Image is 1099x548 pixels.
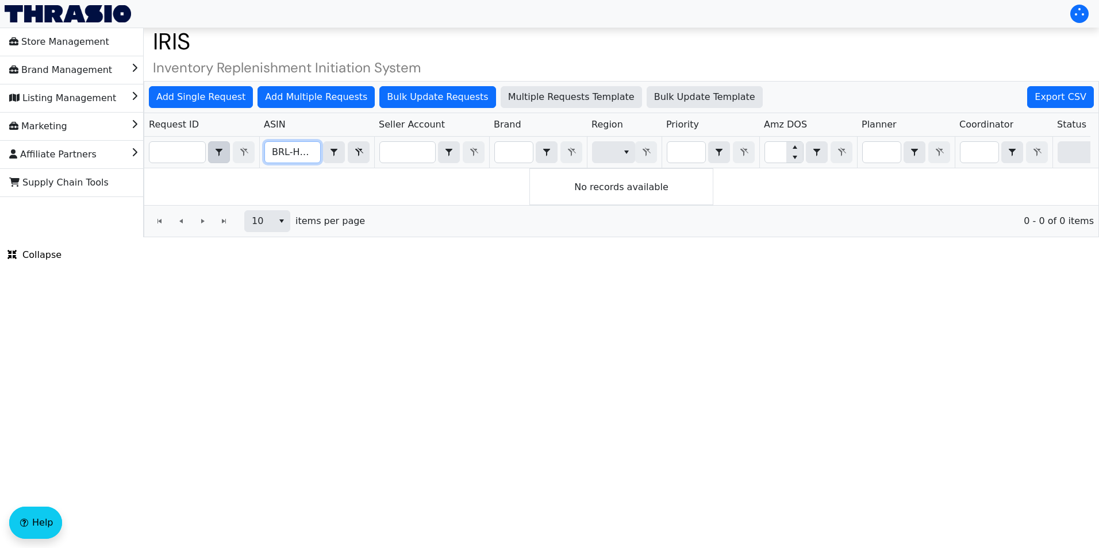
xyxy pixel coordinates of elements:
span: 10 [252,214,266,228]
span: Request ID [149,118,199,132]
span: Store Management [9,33,109,51]
button: select [536,142,557,163]
span: Choose Operator [208,141,230,163]
input: Filter [495,142,533,163]
button: Help floatingactionbutton [9,507,62,539]
div: No records available [529,168,713,205]
button: select [209,142,229,163]
th: Filter [759,137,857,168]
th: Filter [489,137,587,168]
span: Filter [592,141,635,163]
span: items per page [295,214,365,228]
span: Brand Management [9,61,112,79]
span: Brand [494,118,521,132]
input: Filter [265,142,320,163]
input: Filter [667,142,705,163]
span: Priority [666,118,699,132]
span: Choose Operator [323,141,345,163]
button: select [273,211,290,231]
span: Add Multiple Requests [265,90,367,104]
th: Filter [662,137,759,168]
h4: Inventory Replenishment Initiation System [144,60,1099,76]
button: Bulk Update Template [647,86,763,108]
h1: IRIS [144,28,1099,55]
button: select [1002,142,1023,163]
button: Increase value [786,142,803,152]
span: Page size [244,210,290,232]
span: Planner [862,118,897,132]
input: Filter [149,142,205,163]
span: Multiple Requests Template [508,90,635,104]
input: Filter [960,142,998,163]
span: Seller Account [379,118,445,132]
th: Filter [259,137,374,168]
th: Filter [857,137,955,168]
span: Coordinator [959,118,1013,132]
span: Supply Chain Tools [9,173,109,192]
span: Choose Operator [438,141,460,163]
button: select [709,142,729,163]
button: Bulk Update Requests [379,86,495,108]
button: select [618,142,635,163]
button: Decrease value [786,152,803,163]
button: select [806,142,827,163]
button: select [904,142,925,163]
span: Bulk Update Requests [387,90,488,104]
span: Status [1057,118,1086,132]
div: Page 1 of 0 [144,205,1098,237]
img: Thrasio Logo [5,5,131,22]
input: Filter [380,142,435,163]
th: Filter [374,137,489,168]
span: Marketing [9,117,67,136]
input: Filter [765,142,786,163]
span: Export CSV [1035,90,1086,104]
input: Filter [863,142,901,163]
span: ASIN [264,118,286,132]
span: Help [32,516,53,530]
th: Filter [144,137,259,168]
button: Add Single Request [149,86,253,108]
span: Region [591,118,623,132]
span: Choose Operator [904,141,925,163]
th: Filter [587,137,662,168]
span: Choose Operator [708,141,730,163]
button: select [439,142,459,163]
span: Affiliate Partners [9,145,97,164]
span: Choose Operator [1001,141,1023,163]
button: Export CSV [1027,86,1094,108]
span: Amz DOS [764,118,807,132]
span: 0 - 0 of 0 items [374,214,1094,228]
span: Collapse [7,248,62,262]
button: Clear [348,141,370,163]
span: Choose Operator [536,141,558,163]
span: Listing Management [9,89,116,107]
button: Multiple Requests Template [501,86,642,108]
span: Choose Operator [806,141,828,163]
button: select [324,142,344,163]
button: Add Multiple Requests [258,86,375,108]
span: Bulk Update Template [654,90,755,104]
span: Add Single Request [156,90,245,104]
th: Filter [955,137,1052,168]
